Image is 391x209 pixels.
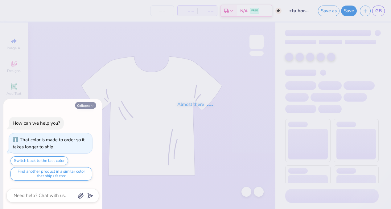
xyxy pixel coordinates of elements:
[13,137,84,150] div: That color is made to order so it takes longer to ship.
[75,102,96,109] button: Collapse
[13,120,60,126] div: How can we help you?
[10,167,92,181] button: Find another product in a similar color that ships faster
[10,156,68,165] button: Switch back to the last color
[177,101,214,108] div: Almost there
